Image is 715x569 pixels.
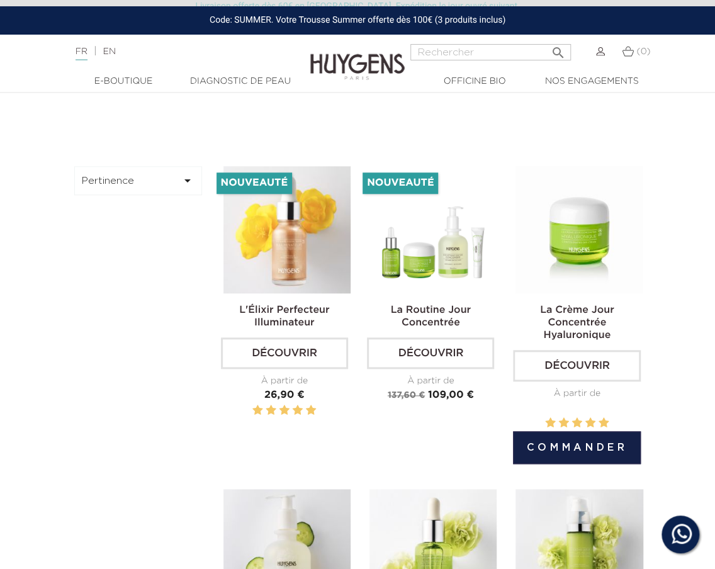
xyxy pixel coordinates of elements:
li: Nouveauté [217,172,292,194]
a: Diagnostic de peau [182,75,299,88]
a: Découvrir [513,350,640,381]
button:  [547,40,570,57]
label: 1 [252,403,262,419]
img: Routine jour Concentrée [369,166,497,293]
span: 109,00 € [428,390,474,400]
a: EN [103,47,116,56]
img: L'Élixir Perfecteur Illuminateur [223,166,351,293]
a: Découvrir [221,337,348,369]
label: 1 [545,415,555,431]
label: 5 [306,403,316,419]
button: Commander [513,431,640,464]
i:  [180,173,195,188]
li: Nouveauté [363,172,438,194]
label: 4 [585,415,595,431]
a: Découvrir [367,337,494,369]
div: À partir de [513,387,640,400]
button: Pertinence [74,166,202,195]
input: Rechercher [410,44,571,60]
label: 2 [266,403,276,419]
a: E-Boutique [65,75,182,88]
label: 2 [558,415,568,431]
img: Huygens [310,33,405,82]
a: Nos engagements [533,75,650,88]
span: (0) [636,47,650,56]
label: 3 [279,403,290,419]
a: Officine Bio [416,75,533,88]
label: 4 [293,403,303,419]
a: FR [76,47,87,60]
label: 5 [599,415,609,431]
a: La Crème Jour Concentrée Hyaluronique [540,305,614,341]
div: À partir de [221,375,348,388]
span: 137,60 € [388,391,425,400]
i:  [551,42,566,57]
a: La Routine Jour Concentrée [391,305,471,328]
label: 3 [572,415,582,431]
a: L'Élixir Perfecteur Illuminateur [239,305,329,328]
div: | [69,44,289,59]
span: 26,90 € [264,390,305,400]
div: À partir de [367,375,494,388]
